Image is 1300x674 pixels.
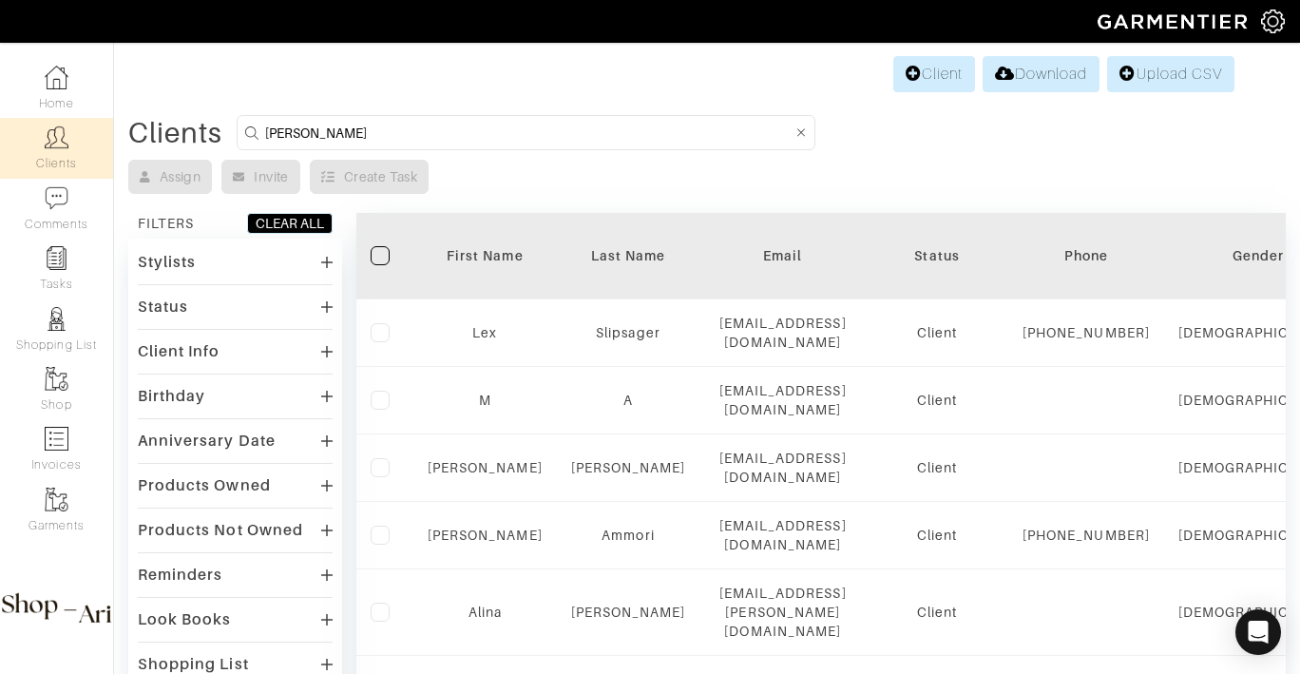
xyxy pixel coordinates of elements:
[557,213,700,299] th: Toggle SortBy
[1023,526,1150,545] div: [PHONE_NUMBER]
[880,246,994,265] div: Status
[1235,609,1281,655] div: Open Intercom Messenger
[880,391,994,410] div: Client
[1107,56,1234,92] a: Upload CSV
[45,307,68,331] img: stylists-icon-eb353228a002819b7ec25b43dbf5f0378dd9e0616d9560372ff212230b889e62.png
[714,516,851,554] div: [EMAIL_ADDRESS][DOMAIN_NAME]
[1088,5,1261,38] img: garmentier-logo-header-white-b43fb05a5012e4ada735d5af1a66efaba907eab6374d6393d1fbf88cb4ef424d.png
[602,528,654,543] a: Ammori
[45,66,68,89] img: dashboard-icon-dbcd8f5a0b271acd01030246c82b418ddd0df26cd7fceb0bd07c9910d44c42f6.png
[893,56,975,92] a: Client
[468,605,502,620] a: Alina
[596,325,660,340] a: Slipsager
[138,655,249,674] div: Shopping List
[1261,10,1285,33] img: gear-icon-white-bd11855cb880d31180b6d7d6211b90ccbf57a29d726f0c71d8c61bd08dd39cc2.png
[138,387,205,406] div: Birthday
[128,124,222,143] div: Clients
[623,393,633,408] a: A
[45,488,68,511] img: garments-icon-b7da505a4dc4fd61783c78ac3ca0ef83fa9d6f193b1c9dc38574b1d14d53ca28.png
[138,253,196,272] div: Stylists
[428,460,543,475] a: [PERSON_NAME]
[571,605,686,620] a: [PERSON_NAME]
[413,213,557,299] th: Toggle SortBy
[138,214,194,233] div: FILTERS
[866,213,1008,299] th: Toggle SortBy
[247,213,333,234] button: CLEAR ALL
[714,246,851,265] div: Email
[138,342,220,361] div: Client Info
[571,246,686,265] div: Last Name
[45,125,68,149] img: clients-icon-6bae9207a08558b7cb47a8932f037763ab4055f8c8b6bfacd5dc20c3e0201464.png
[1023,323,1150,342] div: [PHONE_NUMBER]
[138,521,303,540] div: Products Not Owned
[880,323,994,342] div: Client
[880,603,994,622] div: Client
[479,393,491,408] a: M
[45,186,68,210] img: comment-icon-a0a6a9ef722e966f86d9cbdc48e553b5cf19dbc54f86b18d962a5391bc8f6eb6.png
[428,246,543,265] div: First Name
[45,427,68,451] img: orders-icon-0abe47150d42831381b5fb84f609e132dff9fe21cb692f30cb5eec754e2cba89.png
[138,610,232,629] div: Look Books
[880,458,994,477] div: Client
[138,432,276,451] div: Anniversary Date
[138,566,222,585] div: Reminders
[1023,246,1150,265] div: Phone
[45,367,68,391] img: garments-icon-b7da505a4dc4fd61783c78ac3ca0ef83fa9d6f193b1c9dc38574b1d14d53ca28.png
[714,314,851,352] div: [EMAIL_ADDRESS][DOMAIN_NAME]
[880,526,994,545] div: Client
[714,381,851,419] div: [EMAIL_ADDRESS][DOMAIN_NAME]
[45,246,68,270] img: reminder-icon-8004d30b9f0a5d33ae49ab947aed9ed385cf756f9e5892f1edd6e32f2345188e.png
[714,449,851,487] div: [EMAIL_ADDRESS][DOMAIN_NAME]
[265,121,793,144] input: Search by name, email, phone, city, or state
[472,325,497,340] a: Lex
[983,56,1099,92] a: Download
[428,528,543,543] a: [PERSON_NAME]
[138,476,271,495] div: Products Owned
[138,298,188,317] div: Status
[571,460,686,475] a: [PERSON_NAME]
[714,584,851,641] div: [EMAIL_ADDRESS][PERSON_NAME][DOMAIN_NAME]
[256,214,324,233] div: CLEAR ALL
